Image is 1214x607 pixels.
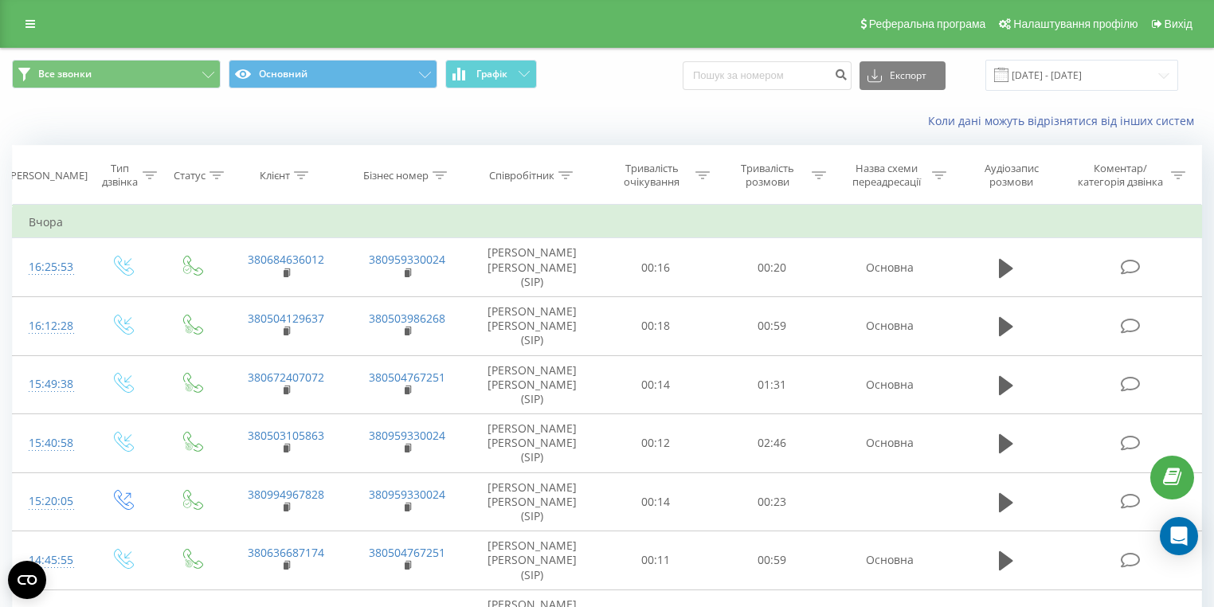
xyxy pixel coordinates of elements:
[29,369,71,400] div: 15:49:38
[830,238,951,297] td: Основна
[468,414,597,473] td: [PERSON_NAME] [PERSON_NAME] (SIP)
[363,169,429,182] div: Бізнес номер
[476,69,507,80] span: Графік
[369,487,445,502] a: 380959330024
[714,355,830,414] td: 01:31
[29,252,71,283] div: 16:25:53
[248,545,324,560] a: 380636687174
[468,531,597,590] td: [PERSON_NAME] [PERSON_NAME] (SIP)
[468,296,597,355] td: [PERSON_NAME] [PERSON_NAME] (SIP)
[830,355,951,414] td: Основна
[714,238,830,297] td: 00:20
[1074,162,1167,189] div: Коментар/категорія дзвінка
[597,238,714,297] td: 00:16
[468,472,597,531] td: [PERSON_NAME] [PERSON_NAME] (SIP)
[38,68,92,80] span: Все звонки
[830,296,951,355] td: Основна
[1013,18,1138,30] span: Налаштування профілю
[468,238,597,297] td: [PERSON_NAME] [PERSON_NAME] (SIP)
[728,162,808,189] div: Тривалість розмови
[8,561,46,599] button: Open CMP widget
[101,162,139,189] div: Тип дзвінка
[612,162,691,189] div: Тривалість очікування
[714,472,830,531] td: 00:23
[369,370,445,385] a: 380504767251
[248,487,324,502] a: 380994967828
[683,61,852,90] input: Пошук за номером
[714,414,830,473] td: 02:46
[844,162,929,189] div: Назва схеми переадресації
[29,428,71,459] div: 15:40:58
[928,113,1202,128] a: Коли дані можуть відрізнятися вiд інших систем
[1160,517,1198,555] div: Open Intercom Messenger
[7,169,88,182] div: [PERSON_NAME]
[29,545,71,576] div: 14:45:55
[369,545,445,560] a: 380504767251
[597,414,714,473] td: 00:12
[714,296,830,355] td: 00:59
[489,169,554,182] div: Співробітник
[597,531,714,590] td: 00:11
[714,531,830,590] td: 00:59
[13,206,1202,238] td: Вчора
[174,169,206,182] div: Статус
[1165,18,1192,30] span: Вихід
[369,311,445,326] a: 380503986268
[369,252,445,267] a: 380959330024
[248,311,324,326] a: 380504129637
[830,531,951,590] td: Основна
[248,428,324,443] a: 380503105863
[860,61,946,90] button: Експорт
[445,60,537,88] button: Графік
[369,428,445,443] a: 380959330024
[29,311,71,342] div: 16:12:28
[12,60,221,88] button: Все звонки
[965,162,1058,189] div: Аудіозапис розмови
[260,169,290,182] div: Клієнт
[830,414,951,473] td: Основна
[248,252,324,267] a: 380684636012
[869,18,986,30] span: Реферальна програма
[468,355,597,414] td: [PERSON_NAME] [PERSON_NAME] (SIP)
[29,486,71,517] div: 15:20:05
[229,60,437,88] button: Основний
[597,296,714,355] td: 00:18
[248,370,324,385] a: 380672407072
[597,355,714,414] td: 00:14
[597,472,714,531] td: 00:14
